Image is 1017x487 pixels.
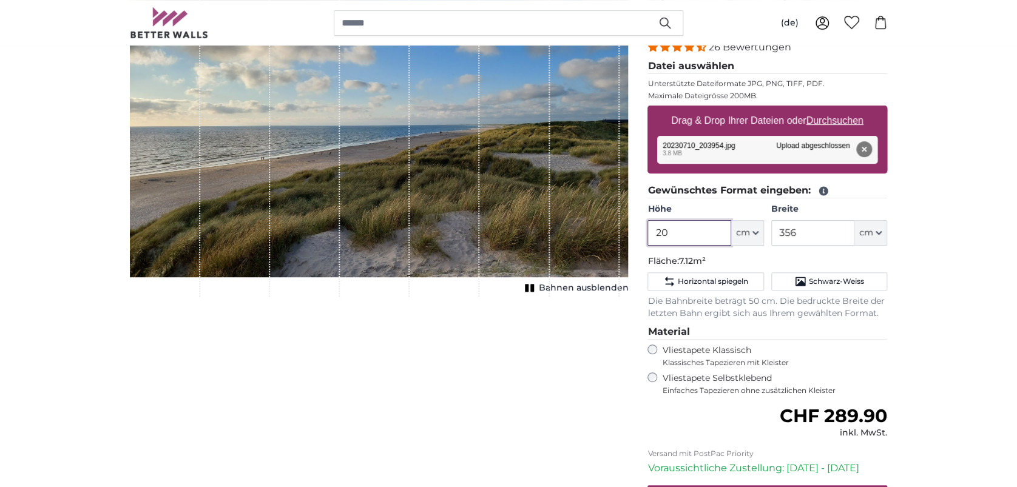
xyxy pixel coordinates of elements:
img: Betterwalls [130,7,209,38]
label: Vliestapete Selbstklebend [662,372,887,395]
button: cm [854,220,887,246]
label: Vliestapete Klassisch [662,344,877,368]
label: Drag & Drop Ihrer Dateien oder [666,109,868,133]
p: Fläche: [647,255,887,267]
span: 26 Bewertungen [708,41,791,53]
span: Einfaches Tapezieren ohne zusätzlichen Kleister [662,386,887,395]
p: Unterstützte Dateiformate JPG, PNG, TIFF, PDF. [647,79,887,89]
span: CHF 289.90 [780,405,887,427]
label: Höhe [647,203,763,215]
span: 4.54 stars [647,41,708,53]
p: Voraussichtliche Zustellung: [DATE] - [DATE] [647,461,887,475]
button: Horizontal spiegeln [647,272,763,291]
button: Schwarz-Weiss [771,272,887,291]
div: inkl. MwSt. [780,427,887,439]
legend: Material [647,324,887,340]
legend: Gewünschtes Format eingeben: [647,183,887,198]
span: Schwarz-Weiss [809,277,864,286]
p: Maximale Dateigrösse 200MB. [647,91,887,101]
span: cm [736,227,750,239]
span: Klassisches Tapezieren mit Kleister [662,358,877,368]
span: cm [859,227,873,239]
p: Die Bahnbreite beträgt 50 cm. Die bedruckte Breite der letzten Bahn ergibt sich aus Ihrem gewählt... [647,295,887,320]
span: Horizontal spiegeln [678,277,748,286]
u: Durchsuchen [806,115,863,126]
legend: Datei auswählen [647,59,887,74]
span: 7.12m² [678,255,705,266]
button: cm [731,220,764,246]
label: Breite [771,203,887,215]
p: Versand mit PostPac Priority [647,449,887,458]
button: (de) [771,12,808,34]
